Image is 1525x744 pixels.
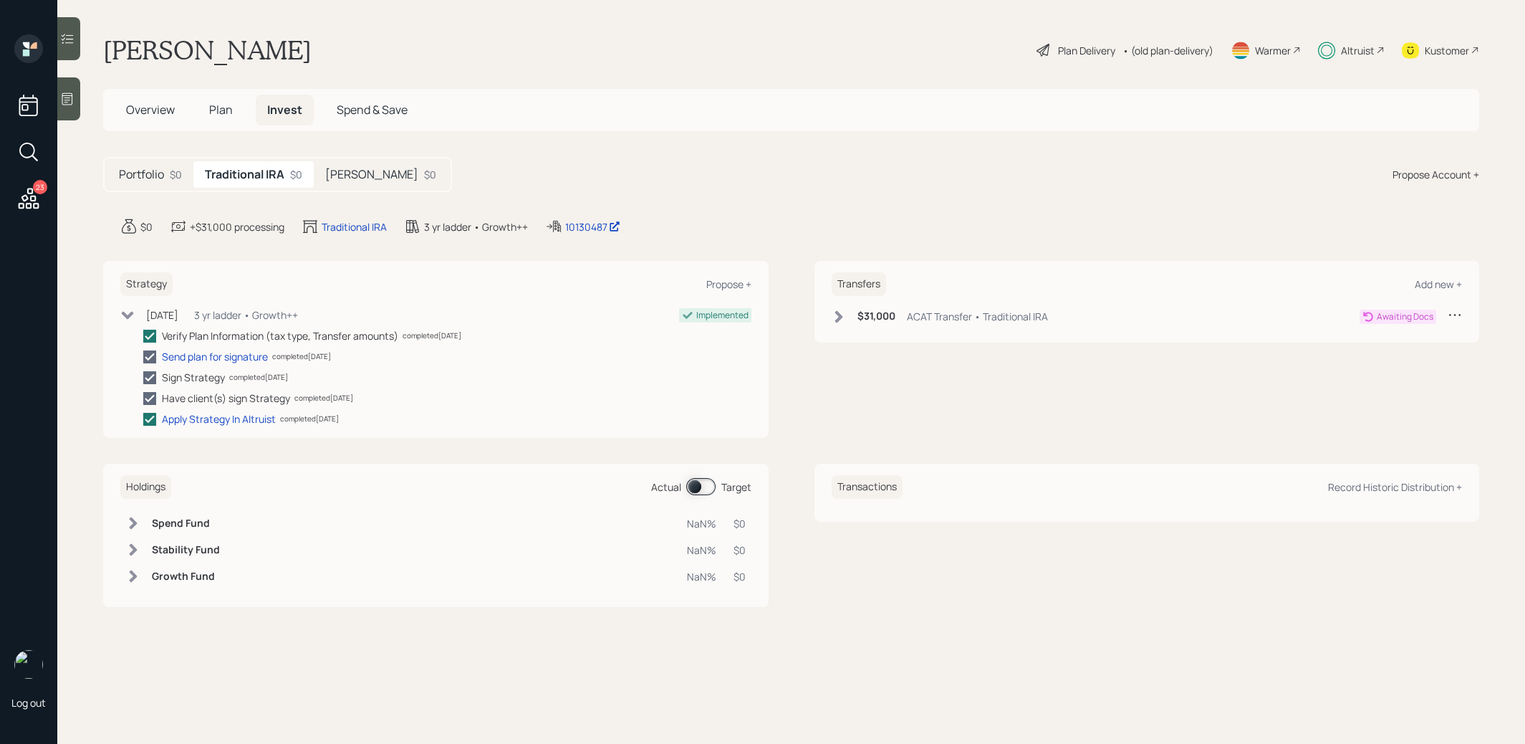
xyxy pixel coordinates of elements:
div: NaN% [687,516,716,531]
span: Invest [267,102,302,118]
h6: Spend Fund [152,518,220,530]
div: ACAT Transfer • Traditional IRA [907,309,1048,324]
div: $0 [733,516,746,531]
div: • (old plan-delivery) [1122,43,1213,58]
div: Verify Plan Information (tax type, Transfer amounts) [162,328,398,343]
div: completed [DATE] [403,330,461,341]
div: Apply Strategy In Altruist [162,411,276,426]
img: treva-nostdahl-headshot.png [14,650,43,679]
h1: [PERSON_NAME] [103,34,312,66]
span: Spend & Save [337,102,408,118]
span: Overview [126,102,175,118]
h5: [PERSON_NAME] [325,168,418,181]
div: 3 yr ladder • Growth++ [194,307,298,323]
div: completed [DATE] [272,351,331,362]
div: Target [721,480,751,495]
div: Propose Account + [1392,167,1479,182]
div: Send plan for signature [162,349,268,364]
h6: Transfers [832,272,886,296]
div: $0 [170,167,182,182]
h6: Transactions [832,475,903,499]
h6: Strategy [120,272,173,296]
div: Altruist [1341,43,1375,58]
div: 23 [33,180,47,194]
div: completed [DATE] [294,393,353,404]
div: 10130487 [565,219,620,234]
div: Warmer [1255,43,1291,58]
div: $0 [733,543,746,558]
div: Have client(s) sign Strategy [162,391,290,406]
div: Record Historic Distribution + [1328,480,1462,494]
div: Kustomer [1425,43,1469,58]
div: 3 yr ladder • Growth++ [424,219,528,234]
div: $0 [140,219,153,234]
div: completed [DATE] [280,414,339,424]
h5: Traditional IRA [205,168,284,181]
div: Plan Delivery [1058,43,1115,58]
div: +$31,000 processing [190,219,284,234]
span: Plan [209,102,233,118]
h5: Portfolio [119,168,164,181]
h6: Holdings [120,475,171,499]
div: Actual [651,480,681,495]
div: Sign Strategy [162,370,225,385]
div: Propose + [706,277,751,291]
h6: Growth Fund [152,571,220,583]
h6: $31,000 [857,310,895,323]
div: Log out [11,696,46,710]
div: NaN% [687,543,716,558]
div: $0 [424,167,436,182]
div: completed [DATE] [229,372,288,383]
div: Traditional IRA [322,219,387,234]
div: NaN% [687,569,716,584]
div: Add new + [1415,277,1462,291]
h6: Stability Fund [152,544,220,556]
div: [DATE] [146,307,178,323]
div: $0 [290,167,302,182]
div: Awaiting Docs [1377,310,1433,323]
div: $0 [733,569,746,584]
div: Implemented [696,309,749,322]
